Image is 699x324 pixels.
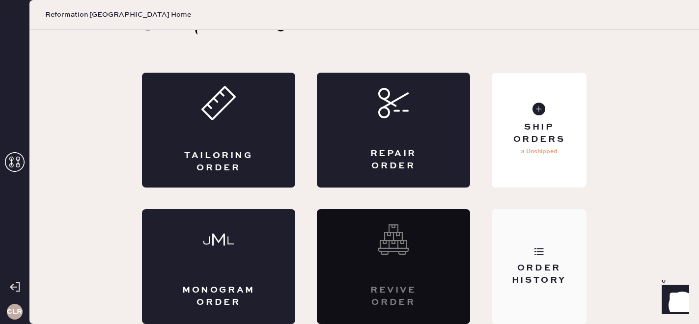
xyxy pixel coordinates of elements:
[7,308,22,315] h3: CLR
[181,150,256,174] div: Tailoring Order
[500,121,579,146] div: Ship Orders
[521,146,558,158] p: 3 Unshipped
[356,284,431,309] div: Revive order
[356,148,431,172] div: Repair Order
[317,209,470,324] div: Interested? Contact us at care@hemster.co
[500,262,579,287] div: Order History
[652,280,695,322] iframe: Front Chat
[181,284,256,309] div: Monogram Order
[45,10,191,20] span: Reformation [GEOGRAPHIC_DATA] Home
